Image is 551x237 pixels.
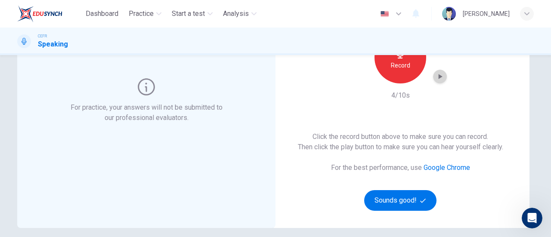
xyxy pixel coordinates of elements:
p: How can we help? [17,90,155,105]
span: CEFR [38,33,47,39]
button: Messages [57,158,115,192]
a: Google Chrome [424,163,470,172]
button: Practice [125,6,165,22]
img: en [379,11,390,17]
div: Fin [38,145,47,154]
h6: Record [391,60,410,71]
h6: For the best performance, use [331,163,470,173]
a: EduSynch logo [17,5,82,22]
div: • 5h ago [49,145,73,154]
div: [PERSON_NAME] [463,9,510,19]
button: Start a test [168,6,216,22]
span: Messages [71,179,101,185]
span: Analysis [223,9,249,19]
button: Analysis [220,6,260,22]
button: Dashboard [82,6,122,22]
img: EduSynch logo [17,5,62,22]
h6: 4/10s [391,90,410,101]
h1: Speaking [38,39,68,49]
div: Recent messageProfile image for FinGreat! If you have any more questions or need further assistan... [9,116,164,161]
button: Help [115,158,172,192]
h6: For practice, your answers will not be submitted to our professional evaluators. [69,102,224,123]
span: Home [19,179,38,185]
img: Profile image for Fin [18,136,35,154]
button: Sounds good! [364,190,436,211]
span: Start a test [172,9,205,19]
span: Dashboard [86,9,118,19]
iframe: Intercom live chat [522,208,542,228]
h6: Click the record button above to make sure you can record. Then click the play button to make sur... [298,132,503,152]
button: Record [375,32,426,83]
img: Profile picture [442,7,456,21]
span: Help [136,179,150,185]
div: Close [148,14,164,29]
p: Hey NUR. Welcome to EduSynch! [17,61,155,90]
div: Profile image for FinGreat! If you have any more questions or need further assistance, feel free ... [9,129,163,161]
div: Recent message [18,123,155,132]
span: Great! If you have any more questions or need further assistance, feel free to ask. I'm here to h... [38,137,338,144]
span: Practice [129,9,154,19]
